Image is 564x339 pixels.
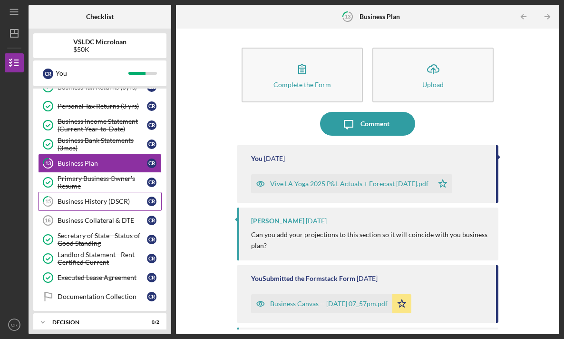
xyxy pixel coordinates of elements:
[147,178,156,187] div: C R
[38,116,162,135] a: Business Income Statement (Current Year-to-Date)CR
[38,211,162,230] a: 16Business Collateral & DTECR
[38,154,162,173] a: 13Business PlanCR
[251,229,489,251] p: Can you add your projections to this section so it will coincide with you business plan?
[264,155,285,162] time: 2025-08-13 17:31
[147,159,156,168] div: C R
[360,112,389,136] div: Comment
[45,199,51,205] tspan: 15
[73,38,126,46] b: VSLDC Microloan
[306,217,327,225] time: 2025-08-13 17:07
[147,254,156,263] div: C R
[147,140,156,149] div: C R
[38,135,162,154] a: Business Bank Statements (3mos)CR
[58,232,147,247] div: Secretary of State - Status of Good Standing
[251,155,263,162] div: You
[422,81,444,88] div: Upload
[147,292,156,301] div: C R
[58,293,147,300] div: Documentation Collection
[147,101,156,111] div: C R
[58,160,147,167] div: Business Plan
[320,112,415,136] button: Comment
[344,13,350,20] tspan: 13
[58,102,147,110] div: Personal Tax Returns (3 yrs)
[58,198,147,205] div: Business History (DSCR)
[45,218,50,223] tspan: 16
[360,13,400,20] b: Business Plan
[270,180,428,188] div: Vive LA Yoga 2025 P&L Actuals + Forecast [DATE].pdf
[147,197,156,206] div: C R
[38,287,162,306] a: Documentation CollectionCR
[58,137,147,152] div: Business Bank Statements (3mos)
[147,235,156,244] div: C R
[58,118,147,133] div: Business Income Statement (Current Year-to-Date)
[52,319,136,325] div: Decision
[147,120,156,130] div: C R
[372,48,494,102] button: Upload
[242,48,363,102] button: Complete the Form
[251,294,411,313] button: Business Canvas -- [DATE] 07_57pm.pdf
[43,69,53,79] div: C R
[38,268,162,287] a: Executed Lease AgreementCR
[251,275,355,282] div: You Submitted the Formstack Form
[11,322,18,328] text: CR
[5,315,24,334] button: CR
[58,175,147,190] div: Primary Business Owner's Resume
[58,274,147,281] div: Executed Lease Agreement
[251,217,304,225] div: [PERSON_NAME]
[38,230,162,249] a: Secretary of State - Status of Good StandingCR
[147,216,156,225] div: C R
[56,65,128,81] div: You
[58,217,147,224] div: Business Collateral & DTE
[86,13,114,20] b: Checklist
[38,173,162,192] a: Primary Business Owner's ResumeCR
[357,275,378,282] time: 2025-08-07 23:57
[58,251,147,266] div: Landlord Statement - Rent Certified Current
[147,273,156,282] div: C R
[73,46,126,53] div: $50K
[251,174,452,193] button: Vive LA Yoga 2025 P&L Actuals + Forecast [DATE].pdf
[45,160,51,167] tspan: 13
[38,249,162,268] a: Landlord Statement - Rent Certified CurrentCR
[142,319,159,325] div: 0 / 2
[273,81,331,88] div: Complete the Form
[38,97,162,116] a: Personal Tax Returns (3 yrs)CR
[270,300,388,308] div: Business Canvas -- [DATE] 07_57pm.pdf
[38,192,162,211] a: 15Business History (DSCR)CR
